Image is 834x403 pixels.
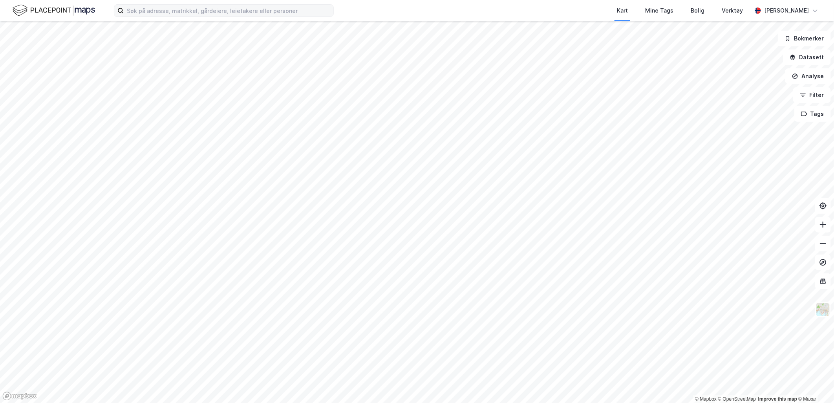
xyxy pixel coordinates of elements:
[816,302,830,317] img: Z
[617,6,628,15] div: Kart
[718,396,756,402] a: OpenStreetMap
[124,5,333,16] input: Søk på adresse, matrikkel, gårdeiere, leietakere eller personer
[794,106,831,122] button: Tags
[2,392,37,401] a: Mapbox homepage
[793,87,831,103] button: Filter
[695,396,717,402] a: Mapbox
[691,6,704,15] div: Bolig
[795,365,834,403] iframe: Chat Widget
[783,49,831,65] button: Datasett
[645,6,673,15] div: Mine Tags
[13,4,95,17] img: logo.f888ab2527a4732fd821a326f86c7f29.svg
[764,6,809,15] div: [PERSON_NAME]
[722,6,743,15] div: Verktøy
[785,68,831,84] button: Analyse
[758,396,797,402] a: Improve this map
[778,31,831,46] button: Bokmerker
